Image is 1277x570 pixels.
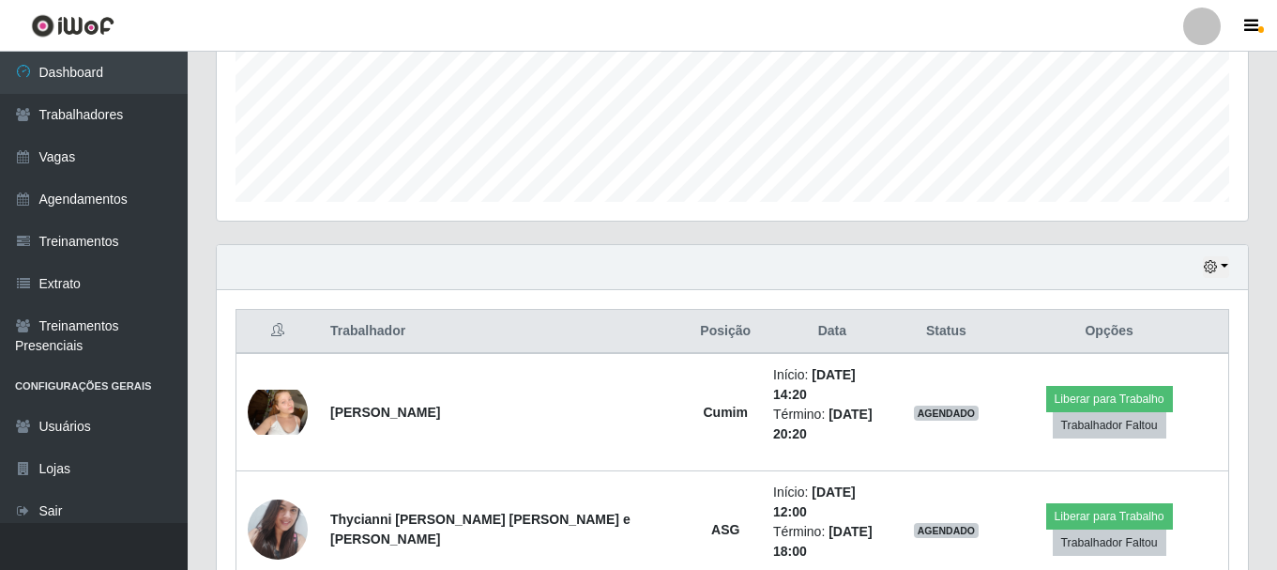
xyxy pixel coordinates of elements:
th: Posição [689,310,762,354]
button: Trabalhador Faltou [1053,412,1166,439]
li: Início: [773,483,891,522]
th: Data [762,310,903,354]
th: Opções [990,310,1228,354]
th: Status [903,310,991,354]
li: Início: [773,365,891,405]
strong: [PERSON_NAME] [330,405,440,420]
span: AGENDADO [914,406,980,421]
button: Liberar para Trabalho [1046,503,1173,530]
li: Término: [773,405,891,444]
button: Trabalhador Faltou [1053,530,1166,556]
time: [DATE] 12:00 [773,485,856,519]
strong: Cumim [703,405,747,420]
img: CoreUI Logo [31,14,114,38]
img: 1751462505054.jpeg [248,489,308,570]
th: Trabalhador [319,310,689,354]
li: Término: [773,522,891,562]
strong: Thycianni [PERSON_NAME] [PERSON_NAME] e [PERSON_NAME] [330,512,631,547]
time: [DATE] 14:20 [773,367,856,402]
strong: ASG [711,522,739,537]
span: AGENDADO [914,523,980,538]
button: Liberar para Trabalho [1046,386,1173,412]
img: 1720917113621.jpeg [248,390,308,435]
